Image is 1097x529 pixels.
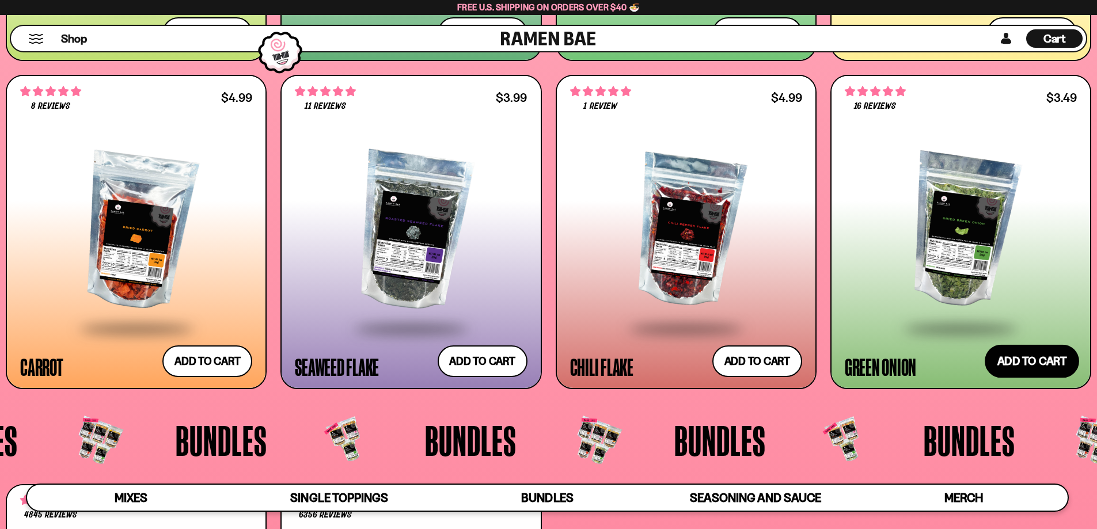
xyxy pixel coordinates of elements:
[487,501,527,512] div: $114.99
[712,345,802,377] button: Add to cart
[115,490,147,505] span: Mixes
[295,356,379,377] div: Seaweed Flake
[176,419,267,462] span: Bundles
[457,2,640,13] span: Free U.S. Shipping on Orders over $40 🍜
[1043,32,1066,45] span: Cart
[61,29,87,48] a: Shop
[290,490,388,505] span: Single Toppings
[61,31,87,47] span: Shop
[215,501,252,512] div: $69.99
[1026,26,1083,51] div: Cart
[280,75,541,389] a: 4.82 stars 11 reviews $3.99 Seaweed Flake Add to cart
[27,485,235,511] a: Mixes
[556,75,817,389] a: 5.00 stars 1 review $4.99 Chili Flake Add to cart
[425,419,517,462] span: Bundles
[443,485,651,511] a: Bundles
[860,485,1068,511] a: Merch
[221,92,252,103] div: $4.99
[235,485,443,511] a: Single Toppings
[570,84,631,99] span: 5.00 stars
[944,490,983,505] span: Merch
[1046,92,1077,103] div: $3.49
[845,356,916,377] div: Green Onion
[295,84,356,99] span: 4.82 stars
[28,34,44,44] button: Mobile Menu Trigger
[24,511,77,520] span: 4845 reviews
[690,490,821,505] span: Seasoning and Sauce
[674,419,766,462] span: Bundles
[20,356,63,377] div: Carrot
[651,485,859,511] a: Seasoning and Sauce
[496,92,527,103] div: $3.99
[438,345,527,377] button: Add to cart
[570,356,633,377] div: Chili Flake
[583,102,617,111] span: 1 review
[6,75,267,389] a: 4.75 stars 8 reviews $4.99 Carrot Add to cart
[305,102,346,111] span: 11 reviews
[771,92,802,103] div: $4.99
[924,419,1015,462] span: Bundles
[854,102,896,111] span: 16 reviews
[845,84,906,99] span: 4.88 stars
[830,75,1091,389] a: 4.88 stars 16 reviews $3.49 Green Onion Add to cart
[20,84,81,99] span: 4.75 stars
[521,490,573,505] span: Bundles
[162,345,252,377] button: Add to cart
[299,511,352,520] span: 6356 reviews
[31,102,70,111] span: 8 reviews
[985,344,1079,378] button: Add to cart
